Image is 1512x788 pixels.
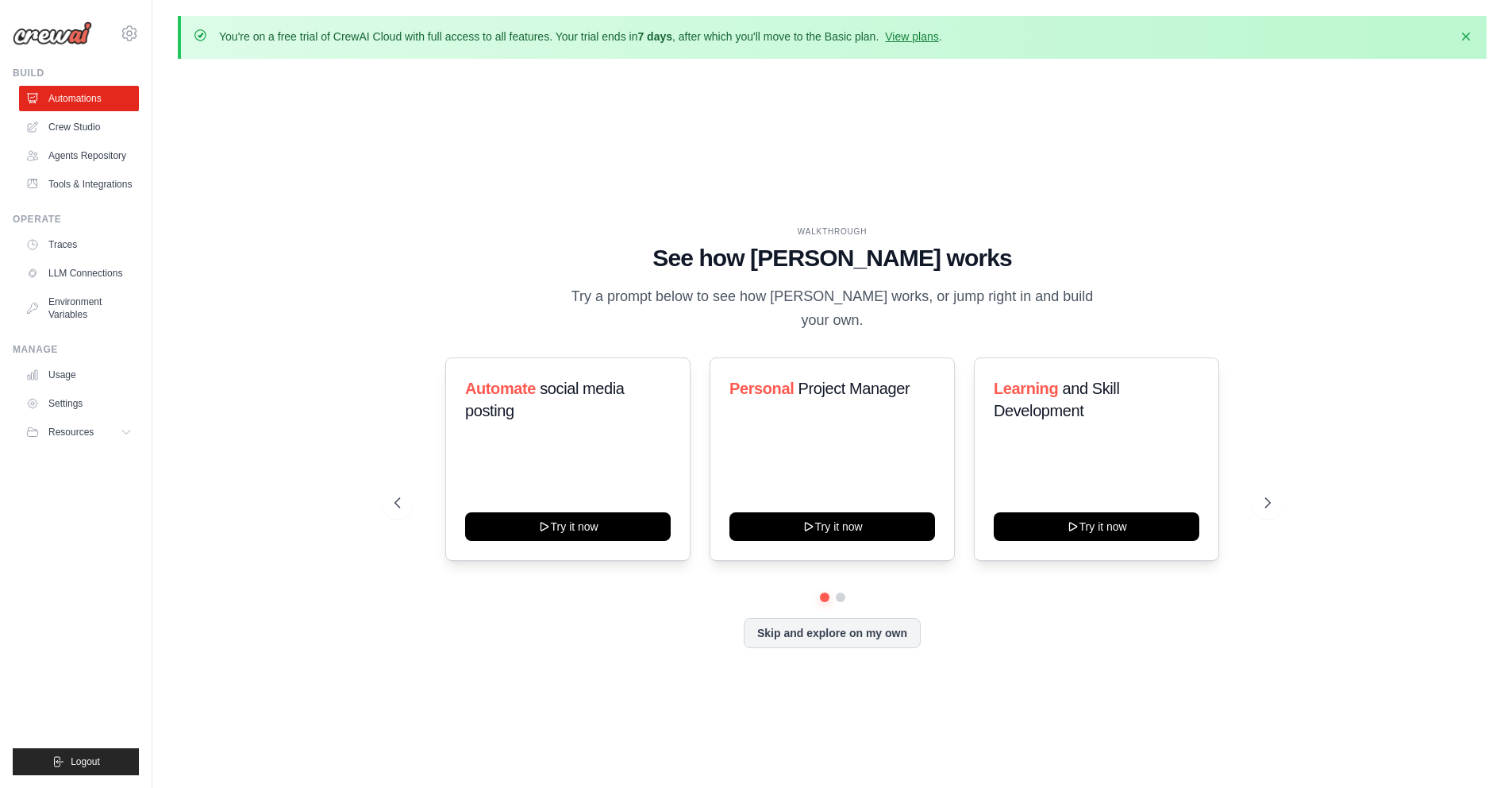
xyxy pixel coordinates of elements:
p: You're on a free trial of CrewAI Cloud with full access to all features. Your trial ends in , aft... [219,29,942,44]
a: Crew Studio [19,114,139,140]
a: Agents Repository [19,143,139,168]
a: Tools & Integrations [19,172,139,197]
button: Try it now [994,512,1199,541]
a: View plans [885,30,938,43]
span: and Skill Development [994,380,1119,419]
a: Usage [19,362,139,388]
span: Automate [465,380,536,397]
img: Logo [13,21,92,45]
p: Try a prompt below to see how [PERSON_NAME] works, or jump right in and build your own. [566,285,1099,332]
div: Manage [13,343,139,356]
span: Resources [48,426,94,438]
button: Try it now [729,512,935,541]
a: Automations [19,86,139,111]
button: Resources [19,419,139,445]
span: Logout [71,755,100,768]
span: Personal [729,380,794,397]
span: Project Manager [798,380,910,397]
div: Operate [13,213,139,226]
span: social media posting [465,380,625,419]
div: Build [13,67,139,79]
a: Environment Variables [19,289,139,327]
div: WALKTHROUGH [394,226,1271,238]
a: Settings [19,391,139,416]
h1: See how [PERSON_NAME] works [394,244,1271,272]
strong: 7 days [637,30,672,43]
span: Learning [994,380,1058,397]
a: Traces [19,232,139,257]
button: Logout [13,748,139,775]
button: Try it now [465,512,671,541]
a: LLM Connections [19,261,139,286]
button: Skip and explore on my own [744,618,921,648]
